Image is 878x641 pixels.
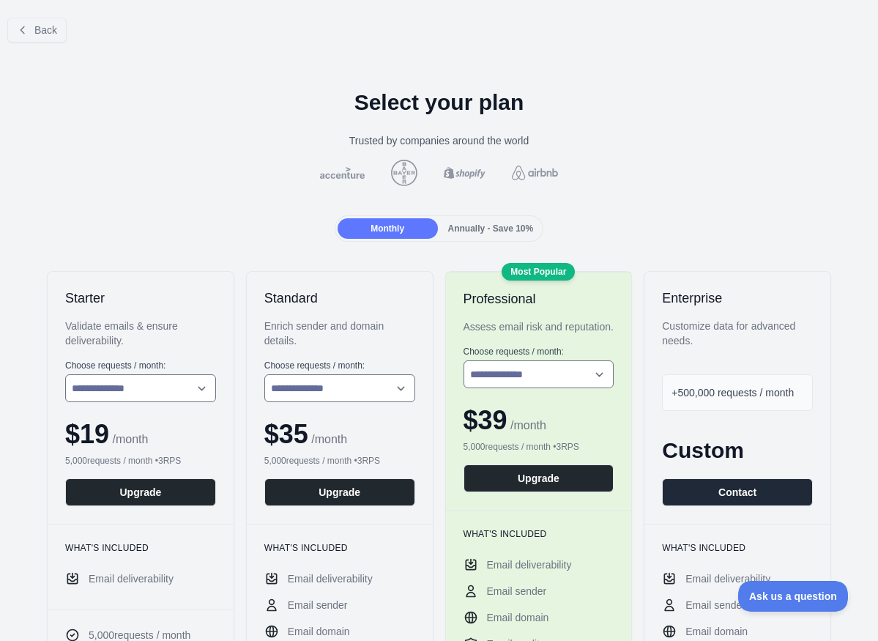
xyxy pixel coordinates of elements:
div: 5,000 requests / month • 3 RPS [65,455,216,467]
button: Upgrade [65,478,216,506]
button: Upgrade [264,478,415,506]
div: 5,000 requests / month • 3 RPS [264,455,415,467]
h3: What's included [464,528,614,540]
button: Upgrade [464,464,614,492]
iframe: Toggle Customer Support [738,581,849,612]
button: Contact [662,478,813,506]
